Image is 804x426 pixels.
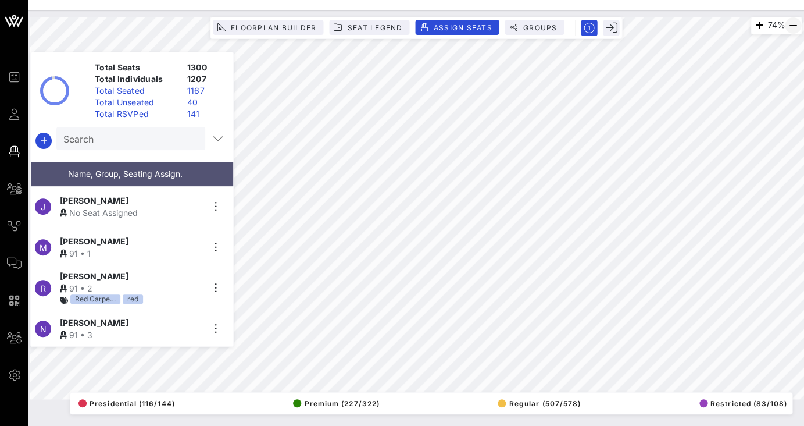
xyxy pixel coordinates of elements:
[329,20,409,35] button: Seat Legend
[60,270,128,282] span: [PERSON_NAME]
[40,243,47,253] span: M
[696,395,787,411] button: Restricted (83/108)
[346,23,402,32] span: Seat Legend
[505,20,564,35] button: Groups
[523,23,558,32] span: Groups
[183,97,228,108] div: 40
[494,395,580,411] button: Regular (507/578)
[213,20,324,35] button: Floorplan Builder
[70,294,120,304] div: Red Carpe…
[41,283,46,293] span: R
[699,399,787,408] span: Restricted (83/108)
[40,324,47,334] span: N
[75,395,175,411] button: Presidential (116/144)
[90,85,183,97] div: Total Seated
[60,207,203,219] div: No Seat Assigned
[90,108,183,120] div: Total RSVPed
[60,194,128,207] span: [PERSON_NAME]
[183,62,228,73] div: 1300
[415,20,499,35] button: Assign Seats
[60,329,203,341] div: 91 • 3
[90,73,183,85] div: Total Individuals
[498,399,580,408] span: Regular (507/578)
[230,23,317,32] span: Floorplan Builder
[433,23,492,32] span: Assign Seats
[41,202,45,212] span: J
[183,73,228,85] div: 1207
[751,17,802,34] div: 74%
[68,169,183,179] span: Name, Group, Seating Assign.
[290,395,379,411] button: Premium (227/322)
[293,399,379,408] span: Premium (227/322)
[78,399,175,408] span: Presidential (116/144)
[60,247,203,260] div: 91 • 1
[183,108,228,120] div: 141
[183,85,228,97] div: 1167
[90,62,183,73] div: Total Seats
[60,317,128,329] span: [PERSON_NAME]
[123,294,143,304] div: red
[60,235,128,247] span: [PERSON_NAME]
[60,282,203,294] div: 91 • 2
[90,97,183,108] div: Total Unseated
